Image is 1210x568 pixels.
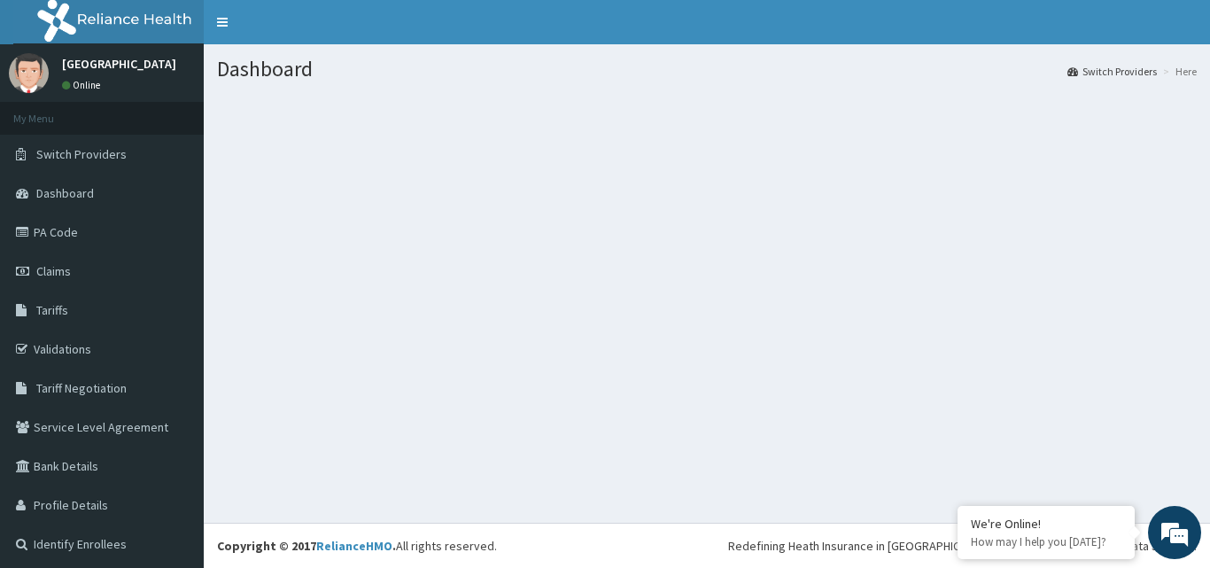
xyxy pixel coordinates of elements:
a: Online [62,79,105,91]
span: Dashboard [36,185,94,201]
p: How may I help you today? [971,534,1121,549]
span: Tariffs [36,302,68,318]
span: Claims [36,263,71,279]
span: Switch Providers [36,146,127,162]
a: RelianceHMO [316,538,392,554]
strong: Copyright © 2017 . [217,538,396,554]
p: [GEOGRAPHIC_DATA] [62,58,176,70]
footer: All rights reserved. [204,523,1210,568]
div: We're Online! [971,516,1121,532]
span: Tariff Negotiation [36,380,127,396]
a: Switch Providers [1067,64,1157,79]
li: Here [1159,64,1197,79]
div: Redefining Heath Insurance in [GEOGRAPHIC_DATA] using Telemedicine and Data Science! [728,537,1197,555]
h1: Dashboard [217,58,1197,81]
img: User Image [9,53,49,93]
